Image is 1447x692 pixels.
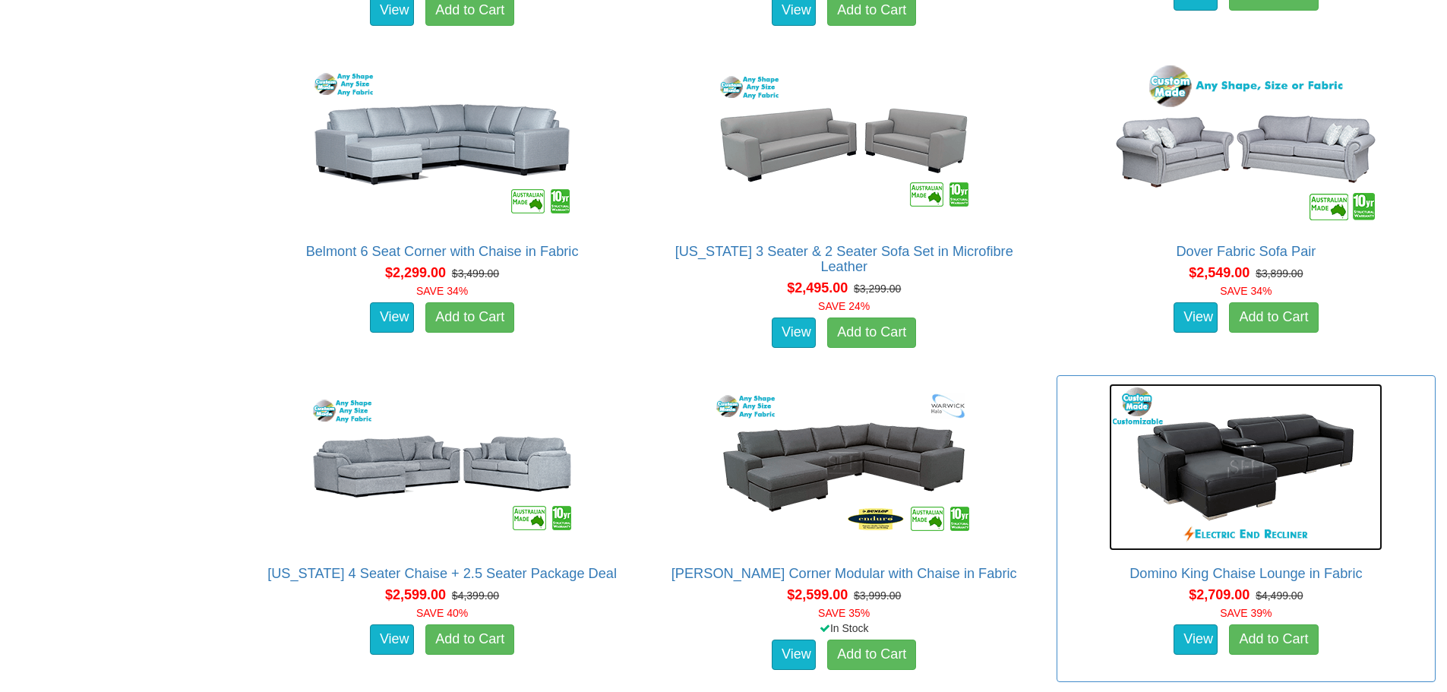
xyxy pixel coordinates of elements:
[452,267,499,280] del: $3,499.00
[370,624,414,655] a: View
[1129,566,1362,581] a: Domino King Chaise Lounge in Fabric
[1220,285,1272,297] font: SAVE 34%
[772,318,816,348] a: View
[1256,589,1303,602] del: $4,499.00
[1109,384,1382,551] img: Domino King Chaise Lounge in Fabric
[1176,244,1316,259] a: Dover Fabric Sofa Pair
[452,589,499,602] del: $4,399.00
[370,302,414,333] a: View
[425,624,514,655] a: Add to Cart
[385,265,446,280] span: $2,299.00
[1189,265,1250,280] span: $2,549.00
[425,302,514,333] a: Add to Cart
[652,621,1037,636] div: In Stock
[305,62,579,229] img: Belmont 6 Seat Corner with Chaise in Fabric
[416,285,468,297] font: SAVE 34%
[818,300,870,312] font: SAVE 24%
[416,607,468,619] font: SAVE 40%
[1174,302,1218,333] a: View
[385,587,446,602] span: $2,599.00
[854,283,901,295] del: $3,299.00
[306,244,579,259] a: Belmont 6 Seat Corner with Chaise in Fabric
[1109,62,1382,229] img: Dover Fabric Sofa Pair
[1189,587,1250,602] span: $2,709.00
[772,640,816,670] a: View
[1229,624,1318,655] a: Add to Cart
[854,589,901,602] del: $3,999.00
[818,607,870,619] font: SAVE 35%
[675,244,1013,274] a: [US_STATE] 3 Seater & 2 Seater Sofa Set in Microfibre Leather
[787,587,848,602] span: $2,599.00
[1256,267,1303,280] del: $3,899.00
[1174,624,1218,655] a: View
[787,280,848,295] span: $2,495.00
[827,318,916,348] a: Add to Cart
[707,62,981,229] img: California 3 Seater & 2 Seater Sofa Set in Microfibre Leather
[707,384,981,551] img: Morton Corner Modular with Chaise in Fabric
[1229,302,1318,333] a: Add to Cart
[827,640,916,670] a: Add to Cart
[305,384,579,551] img: Texas 4 Seater Chaise + 2.5 Seater Package Deal
[1220,607,1272,619] font: SAVE 39%
[671,566,1017,581] a: [PERSON_NAME] Corner Modular with Chaise in Fabric
[267,566,617,581] a: [US_STATE] 4 Seater Chaise + 2.5 Seater Package Deal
